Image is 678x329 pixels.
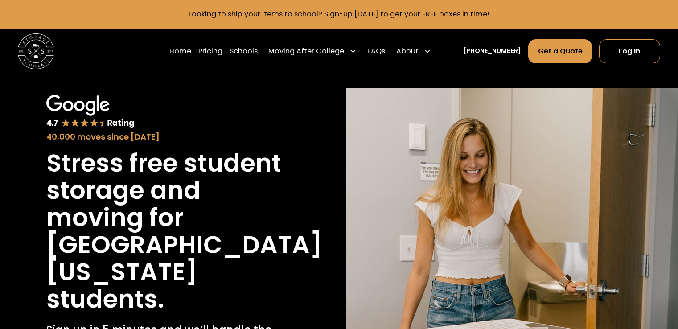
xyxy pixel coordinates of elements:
a: Looking to ship your items to school? Sign-up [DATE] to get your FREE boxes in time! [189,9,489,19]
div: About [393,39,435,64]
a: Pricing [198,39,222,64]
div: 40,000 moves since [DATE] [46,131,285,143]
a: Log In [599,39,660,63]
a: Home [169,39,191,64]
img: Google 4.7 star rating [46,95,134,129]
div: Moving After College [265,39,360,64]
a: Get a Quote [528,39,592,63]
div: About [396,46,419,57]
h1: Stress free student storage and moving for [46,150,285,231]
div: Moving After College [268,46,344,57]
a: FAQs [367,39,385,64]
a: Schools [230,39,258,64]
h1: students. [46,286,164,313]
a: [PHONE_NUMBER] [463,46,521,56]
a: home [18,33,54,70]
img: Storage Scholars main logo [18,33,54,70]
h1: [GEOGRAPHIC_DATA][US_STATE] [46,231,322,286]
